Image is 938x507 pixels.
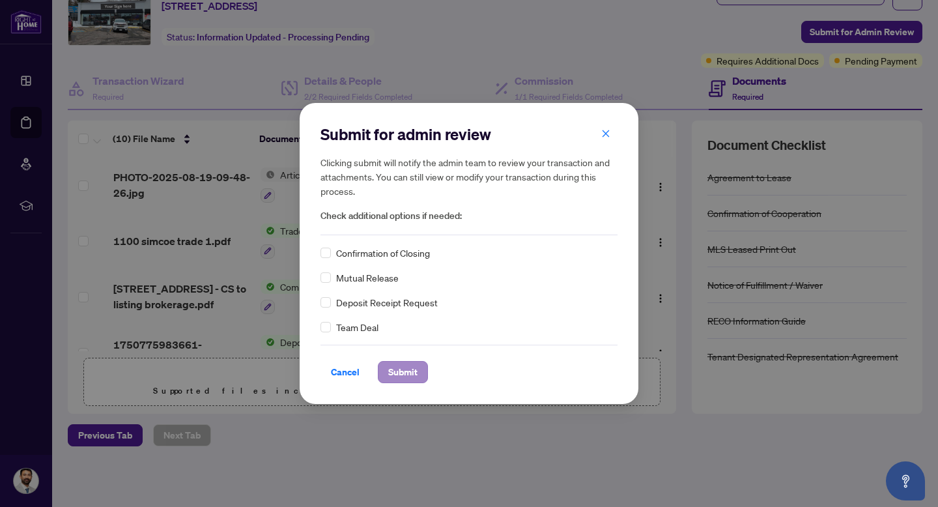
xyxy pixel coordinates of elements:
[320,209,618,224] span: Check additional options if needed:
[378,361,428,383] button: Submit
[336,320,378,334] span: Team Deal
[388,362,418,383] span: Submit
[320,124,618,145] h2: Submit for admin review
[336,246,430,260] span: Confirmation of Closing
[331,362,360,383] span: Cancel
[320,361,370,383] button: Cancel
[336,270,399,285] span: Mutual Release
[336,295,438,310] span: Deposit Receipt Request
[886,461,925,500] button: Open asap
[320,155,618,198] h5: Clicking submit will notify the admin team to review your transaction and attachments. You can st...
[601,129,610,138] span: close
